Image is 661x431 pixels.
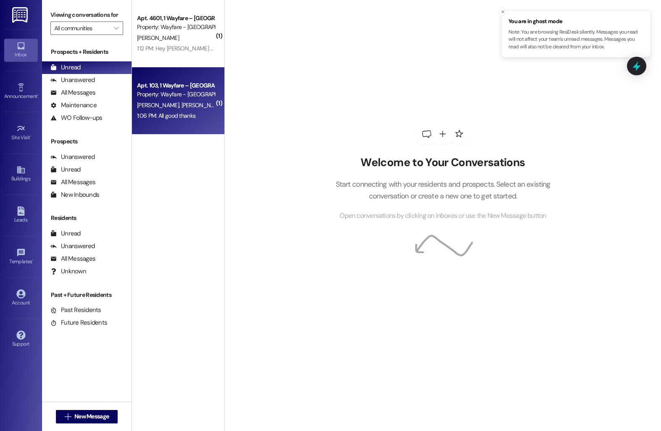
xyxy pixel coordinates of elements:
[65,413,71,420] i: 
[137,34,179,42] span: [PERSON_NAME]
[137,14,215,23] div: Apt. 4601, 1 Wayfare – [GEOGRAPHIC_DATA]
[4,122,38,144] a: Site Visit •
[4,39,38,61] a: Inbox
[42,48,132,56] div: Prospects + Residents
[50,88,95,97] div: All Messages
[50,101,97,110] div: Maintenance
[50,63,81,72] div: Unread
[42,137,132,146] div: Prospects
[499,8,507,16] button: Close toast
[50,190,99,199] div: New Inbounds
[50,114,102,122] div: WO Follow-ups
[50,318,107,327] div: Future Residents
[50,76,95,85] div: Unanswered
[323,178,563,202] p: Start connecting with your residents and prospects. Select an existing conversation or create a n...
[4,246,38,268] a: Templates •
[4,287,38,309] a: Account
[4,204,38,227] a: Leads
[340,211,546,221] span: Open conversations by clicking on inboxes or use the New Message button
[4,328,38,351] a: Support
[50,178,95,187] div: All Messages
[32,257,34,263] span: •
[50,254,95,263] div: All Messages
[4,163,38,185] a: Buildings
[30,133,32,139] span: •
[508,29,644,51] p: Note: You are browsing ResiDesk silently. Messages you read will not affect your team's unread me...
[137,101,182,109] span: [PERSON_NAME]
[50,153,95,161] div: Unanswered
[50,165,81,174] div: Unread
[12,7,29,23] img: ResiDesk Logo
[56,410,118,423] button: New Message
[508,17,644,26] span: You are in ghost mode
[181,101,223,109] span: [PERSON_NAME]
[74,412,109,421] span: New Message
[137,81,215,90] div: Apt. 103, 1 Wayfare – [GEOGRAPHIC_DATA]
[42,214,132,222] div: Residents
[50,242,95,251] div: Unanswered
[42,291,132,299] div: Past + Future Residents
[137,23,215,32] div: Property: Wayfare - [GEOGRAPHIC_DATA]
[50,229,81,238] div: Unread
[50,8,123,21] label: Viewing conversations for
[50,306,101,315] div: Past Residents
[50,267,86,276] div: Unknown
[137,90,215,99] div: Property: Wayfare - [GEOGRAPHIC_DATA]
[114,25,119,32] i: 
[37,92,39,98] span: •
[54,21,110,35] input: All communities
[137,112,195,119] div: 1:06 PM: All good thanks
[323,156,563,169] h2: Welcome to Your Conversations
